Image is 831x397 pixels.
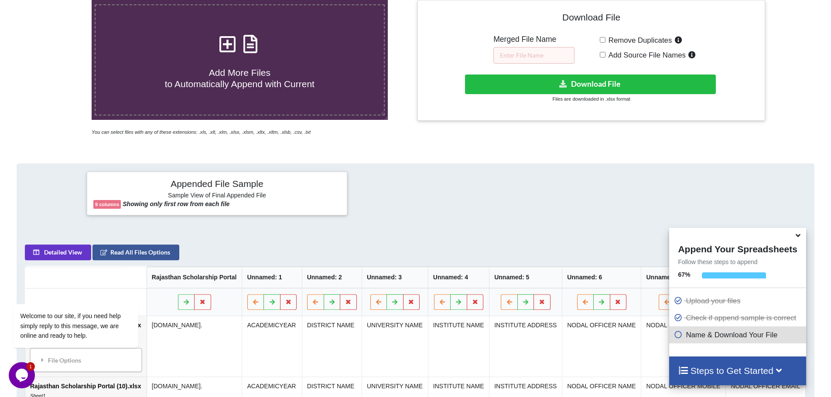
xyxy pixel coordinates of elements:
[93,178,341,190] h4: Appended File Sample
[489,316,562,377] td: INSTITUTE ADDRESS
[165,68,315,88] span: Add More Files to Automatically Append with Current
[678,271,690,278] b: 67 %
[674,312,804,323] p: Check if append sample is correct
[147,267,242,288] th: Rajasthan Scholarship Portal
[302,267,362,288] th: Unnamed: 2
[465,75,716,94] button: Download File
[9,362,37,388] iframe: chat widget
[641,267,726,288] th: Unnamed: 7
[493,47,575,64] input: Enter File Name
[93,192,341,200] h6: Sample View of Final Appended File
[605,36,672,44] span: Remove Duplicates
[562,267,641,288] th: Unnamed: 6
[428,316,489,377] td: INSTITUTE NAME
[123,200,229,207] b: Showing only first row from each file
[92,129,311,135] i: You can select files with any of these extensions: .xls, .xlt, .xlm, .xlsx, .xlsm, .xltx, .xltm, ...
[605,51,686,59] span: Add Source File Names
[641,316,726,377] td: NODAL OFFICER MOBILE
[674,295,804,306] p: Upload your files
[362,316,428,377] td: UNIVERSITY NAME
[9,225,166,358] iframe: chat widget
[242,267,302,288] th: Unnamed: 1
[678,365,797,376] h4: Steps to Get Started
[552,96,630,102] small: Files are downloaded in .xlsx format
[147,316,242,377] td: [DOMAIN_NAME].
[302,316,362,377] td: DISTRICT NAME
[33,351,139,369] div: File Options
[362,267,428,288] th: Unnamed: 3
[428,267,489,288] th: Unnamed: 4
[674,329,804,340] p: Name & Download Your File
[493,35,575,44] h5: Merged File Name
[242,316,302,377] td: ACADEMICYEAR
[489,267,562,288] th: Unnamed: 5
[669,241,806,254] h4: Append Your Spreadsheets
[424,7,758,31] h4: Download File
[95,202,119,207] b: 9 columns
[669,258,806,266] p: Follow these steps to append
[562,316,641,377] td: NODAL OFFICER NAME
